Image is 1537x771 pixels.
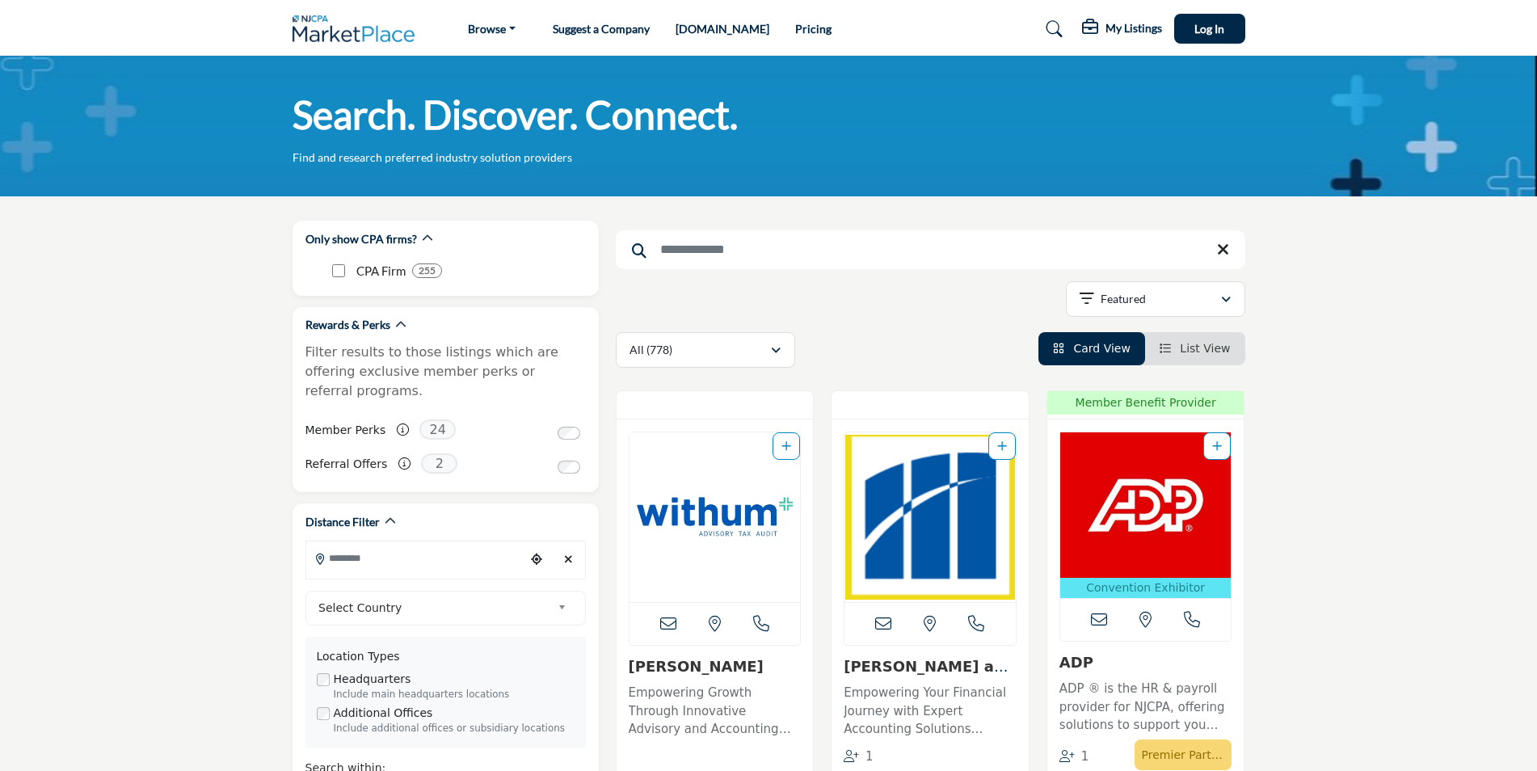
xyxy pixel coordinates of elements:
[306,542,524,574] input: Search Location
[616,332,795,368] button: All (778)
[629,658,764,675] a: [PERSON_NAME]
[629,684,802,739] p: Empowering Growth Through Innovative Advisory and Accounting Solutions This forward-thinking, tec...
[1073,342,1130,355] span: Card View
[844,684,1017,739] p: Empowering Your Financial Journey with Expert Accounting Solutions Specializing in accounting ser...
[305,231,417,247] h2: Only show CPA firms?
[1145,332,1245,365] li: List View
[630,432,801,602] img: Withum
[356,262,406,280] p: CPA Firm: CPA Firm
[318,598,551,617] span: Select Country
[305,450,388,478] label: Referral Offers
[1174,14,1245,44] button: Log In
[332,264,345,277] input: CPA Firm checkbox
[1081,749,1089,764] span: 1
[629,680,802,739] a: Empowering Growth Through Innovative Advisory and Accounting Solutions This forward-thinking, tec...
[844,658,1017,676] h3: Magone and Company, PC
[1060,432,1232,598] a: Open Listing in new tab
[844,680,1017,739] a: Empowering Your Financial Journey with Expert Accounting Solutions Specializing in accounting ser...
[1059,748,1089,766] div: Followers
[781,440,791,453] a: Add To List
[524,542,549,577] div: Choose your current location
[553,22,650,36] a: Suggest a Company
[795,22,832,36] a: Pricing
[305,514,380,530] h2: Distance Filter
[1059,680,1232,735] p: ADP ® is the HR & payroll provider for NJCPA, offering solutions to support you and your clients ...
[1059,654,1093,671] a: ADP
[419,419,456,440] span: 24
[558,427,580,440] input: Switch to Member Perks
[629,658,802,676] h3: Withum
[630,432,801,602] a: Open Listing in new tab
[1160,342,1231,355] a: View List
[1066,281,1245,317] button: Featured
[844,432,1016,602] a: Open Listing in new tab
[1060,432,1232,578] img: ADP
[1059,676,1232,735] a: ADP ® is the HR & payroll provider for NJCPA, offering solutions to support you and your clients ...
[630,342,672,358] p: All (778)
[421,453,457,474] span: 2
[558,461,580,474] input: Switch to Referral Offers
[305,343,586,401] p: Filter results to those listings which are offering exclusive member perks or referral programs.
[865,749,874,764] span: 1
[293,150,572,166] p: Find and research preferred industry solution providers
[676,22,769,36] a: [DOMAIN_NAME]
[844,432,1016,602] img: Magone and Company, PC
[1101,291,1146,307] p: Featured
[334,671,411,688] label: Headquarters
[844,748,874,766] div: Followers
[1059,654,1232,672] h3: ADP
[412,263,442,278] div: 255 Results For CPA Firm
[1105,21,1162,36] h5: My Listings
[334,722,575,736] div: Include additional offices or subsidiary locations
[317,648,575,665] div: Location Types
[293,15,423,42] img: Site Logo
[1030,16,1073,42] a: Search
[1063,579,1228,596] p: Convention Exhibitor
[1082,19,1162,39] div: My Listings
[1212,440,1222,453] a: Add To List
[334,688,575,702] div: Include main headquarters locations
[616,230,1245,269] input: Search Keyword
[557,542,581,577] div: Clear search location
[1194,22,1224,36] span: Log In
[997,440,1007,453] a: Add To List
[419,265,436,276] b: 255
[334,705,433,722] label: Additional Offices
[1052,394,1240,411] span: Member Benefit Provider
[1053,342,1131,355] a: View Card
[457,18,527,40] a: Browse
[844,658,1014,693] a: [PERSON_NAME] and Company, ...
[293,90,738,140] h1: Search. Discover. Connect.
[1141,744,1225,766] p: Premier Partner
[1180,342,1230,355] span: List View
[1038,332,1145,365] li: Card View
[305,416,386,444] label: Member Perks
[305,317,390,333] h2: Rewards & Perks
